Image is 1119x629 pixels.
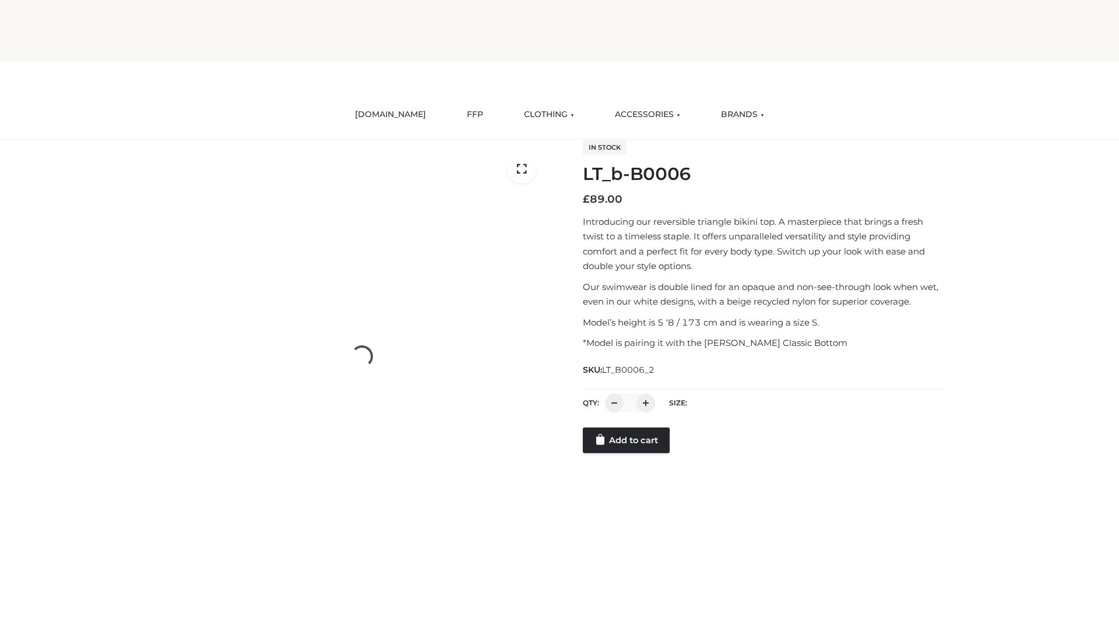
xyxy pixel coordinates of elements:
a: Add to cart [583,427,670,453]
p: Model’s height is 5 ‘8 / 173 cm and is wearing a size S. [583,315,946,330]
label: QTY: [583,398,599,407]
a: CLOTHING [515,102,583,128]
span: LT_B0006_2 [602,365,654,375]
label: Size: [669,398,687,407]
bdi: 89.00 [583,193,622,206]
a: FFP [458,102,492,128]
p: Our swimwear is double lined for an opaque and non-see-through look when wet, even in our white d... [583,280,946,309]
span: In stock [583,140,627,154]
p: *Model is pairing it with the [PERSON_NAME] Classic Bottom [583,335,946,351]
a: BRANDS [712,102,773,128]
a: ACCESSORIES [606,102,689,128]
h1: LT_b-B0006 [583,164,946,185]
a: [DOMAIN_NAME] [346,102,435,128]
span: £ [583,193,590,206]
p: Introducing our reversible triangle bikini top. A masterpiece that brings a fresh twist to a time... [583,214,946,274]
span: SKU: [583,363,656,377]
